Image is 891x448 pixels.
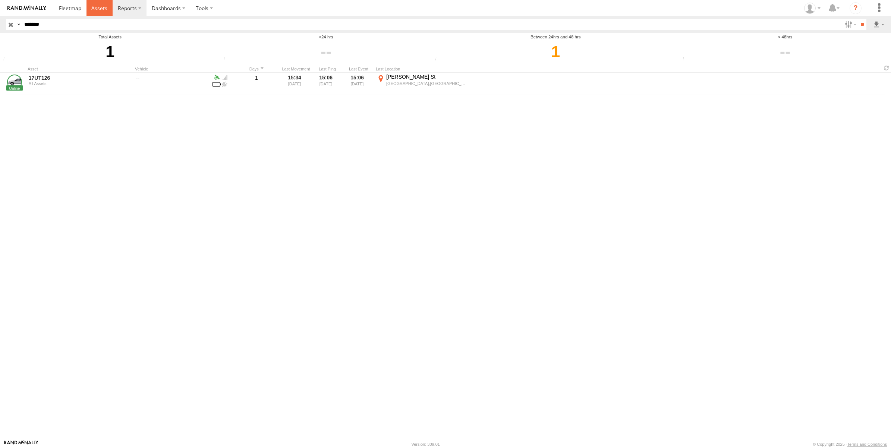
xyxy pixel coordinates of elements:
[16,19,22,30] label: Search Query
[313,66,341,72] div: Last Ping
[344,73,373,94] div: 15:06 [DATE]
[282,73,310,94] div: 15:34 [DATE]
[433,57,444,63] div: Number of devices that their last movement was between last 24 and 48 hours
[1,57,12,63] div: Total number of Enabled Assets
[412,442,440,447] div: Version: 309.01
[28,66,132,72] div: Asset
[29,81,131,86] div: All Assets
[135,66,210,72] div: Vehicle
[282,66,310,72] div: Click to Sort
[313,73,341,94] div: 15:06 [DATE]
[234,66,279,72] div: Click to Sort
[433,40,678,63] div: Click to filter last movement between last 24 and 48 hours
[1,40,219,63] div: 1
[842,19,858,30] label: Search Filter Options
[802,3,823,14] div: Carlos Vazquez
[1,34,219,40] div: Total Assets
[344,66,373,72] div: Last Event
[872,19,885,30] label: Export results as...
[7,75,22,89] a: View Asset Details
[221,57,232,63] div: Number of devices that their last movement was within 24 hours
[680,57,692,63] div: Number of devices that their last movement was greater than 48hrs
[7,6,46,11] img: rand-logo.svg
[212,80,221,87] div: Battery Remaining: 4.18v
[850,2,862,14] i: ?
[234,73,279,94] div: 1
[376,66,469,72] div: Last Location
[386,73,468,80] div: [PERSON_NAME] St
[376,73,469,94] label: Click to View Event Location
[680,34,890,40] div: > 48hrs
[882,64,891,72] span: Refresh
[221,40,431,63] div: Click to filter last movement within 24 hours
[813,442,887,447] div: © Copyright 2025 -
[386,81,468,86] div: [GEOGRAPHIC_DATA],[GEOGRAPHIC_DATA]
[29,75,131,81] a: 17UT126
[847,442,887,447] a: Terms and Conditions
[680,40,890,63] div: Click to filter last movement > 48hrs
[4,441,38,448] a: Visit our Website
[221,34,431,40] div: <24 hrs
[433,34,678,40] div: Between 24hrs and 48 hrs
